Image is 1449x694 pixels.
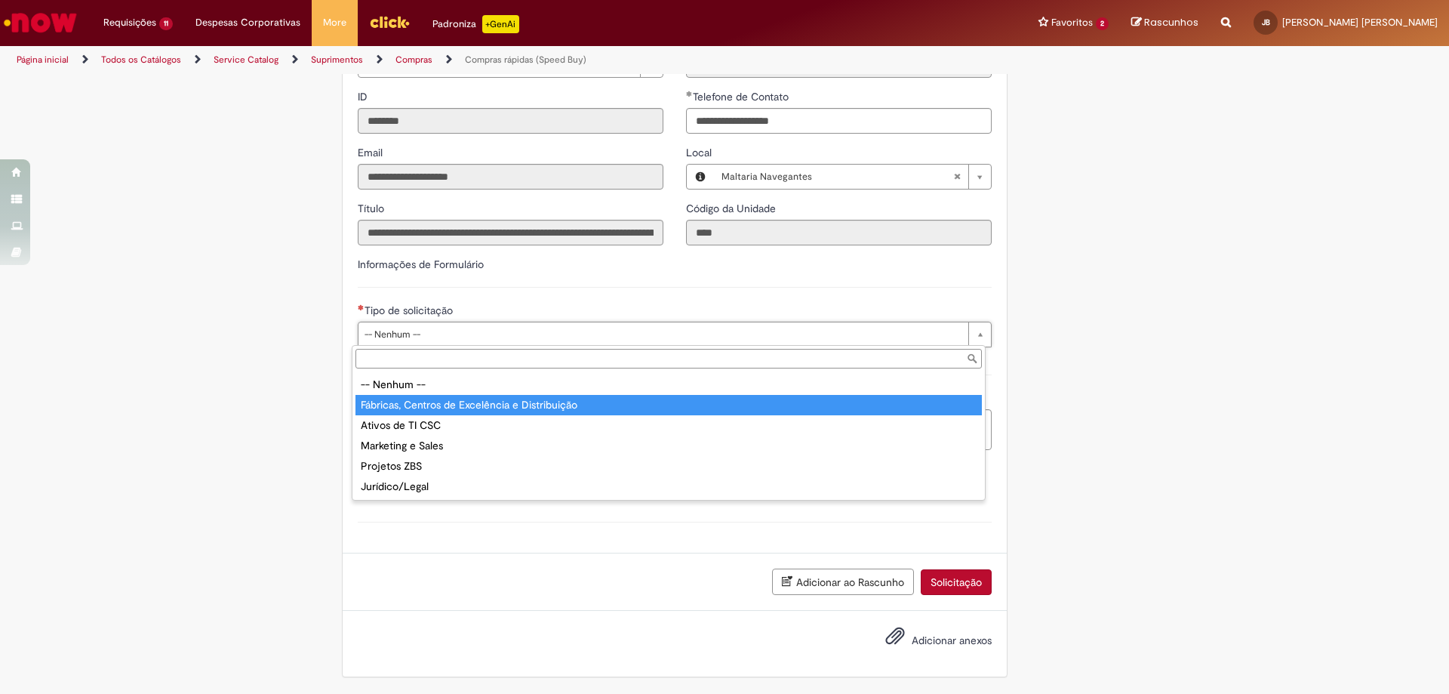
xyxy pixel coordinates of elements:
ul: Tipo de solicitação [352,372,985,500]
div: Fábricas, Centros de Excelência e Distribuição [355,395,982,415]
div: Projetos ZBS [355,456,982,477]
div: Ativos de TI CSC [355,415,982,436]
div: -- Nenhum -- [355,375,982,395]
div: Marketing e Sales [355,436,982,456]
div: Jurídico/Legal [355,477,982,497]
